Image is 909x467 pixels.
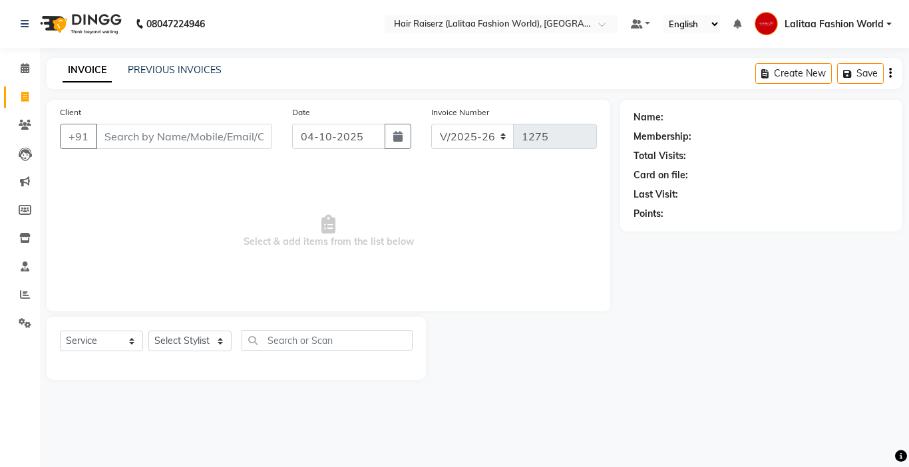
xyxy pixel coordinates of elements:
div: Membership: [634,130,691,144]
a: PREVIOUS INVOICES [128,64,222,76]
button: Save [837,63,884,84]
span: Lalitaa Fashion World [785,17,884,31]
a: INVOICE [63,59,112,82]
input: Search by Name/Mobile/Email/Code [96,124,272,149]
b: 08047224946 [146,5,205,43]
span: Select & add items from the list below [60,165,597,298]
div: Name: [634,110,663,124]
div: Points: [634,207,663,221]
button: Create New [755,63,832,84]
label: Date [292,106,310,118]
img: Lalitaa Fashion World [755,12,778,35]
input: Search or Scan [242,330,413,351]
label: Invoice Number [431,106,489,118]
div: Card on file: [634,168,688,182]
div: Last Visit: [634,188,678,202]
button: +91 [60,124,97,149]
label: Client [60,106,81,118]
div: Total Visits: [634,149,686,163]
img: logo [34,5,125,43]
